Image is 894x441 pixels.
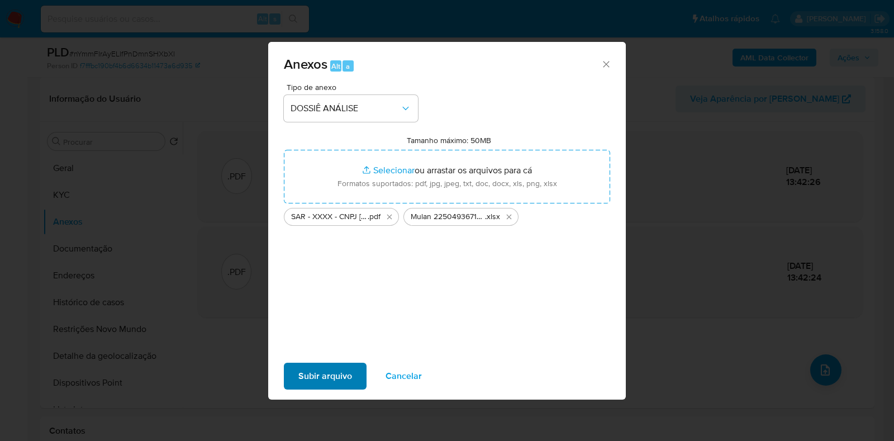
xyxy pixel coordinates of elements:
[298,364,352,388] span: Subir arquivo
[407,135,491,145] label: Tamanho máximo: 50MB
[368,211,381,222] span: .pdf
[291,211,368,222] span: SAR - XXXX - CNPJ [CREDIT_CARD_NUMBER] - PORVIR FESTAS E EVENTOS LTDA
[284,203,610,226] ul: Arquivos selecionados
[284,54,327,74] span: Anexos
[331,61,340,72] span: Alt
[601,59,611,69] button: Fechar
[284,363,367,390] button: Subir arquivo
[386,364,422,388] span: Cancelar
[287,83,421,91] span: Tipo de anexo
[371,363,436,390] button: Cancelar
[411,211,485,222] span: Mulan 2250493671_2025_09_12_08_42_36
[502,210,516,224] button: Excluir Mulan 2250493671_2025_09_12_08_42_36.xlsx
[485,211,500,222] span: .xlsx
[284,95,418,122] button: DOSSIÊ ANÁLISE
[291,103,400,114] span: DOSSIÊ ANÁLISE
[346,61,350,72] span: a
[383,210,396,224] button: Excluir SAR - XXXX - CNPJ 58228294000193 - PORVIR FESTAS E EVENTOS LTDA.pdf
